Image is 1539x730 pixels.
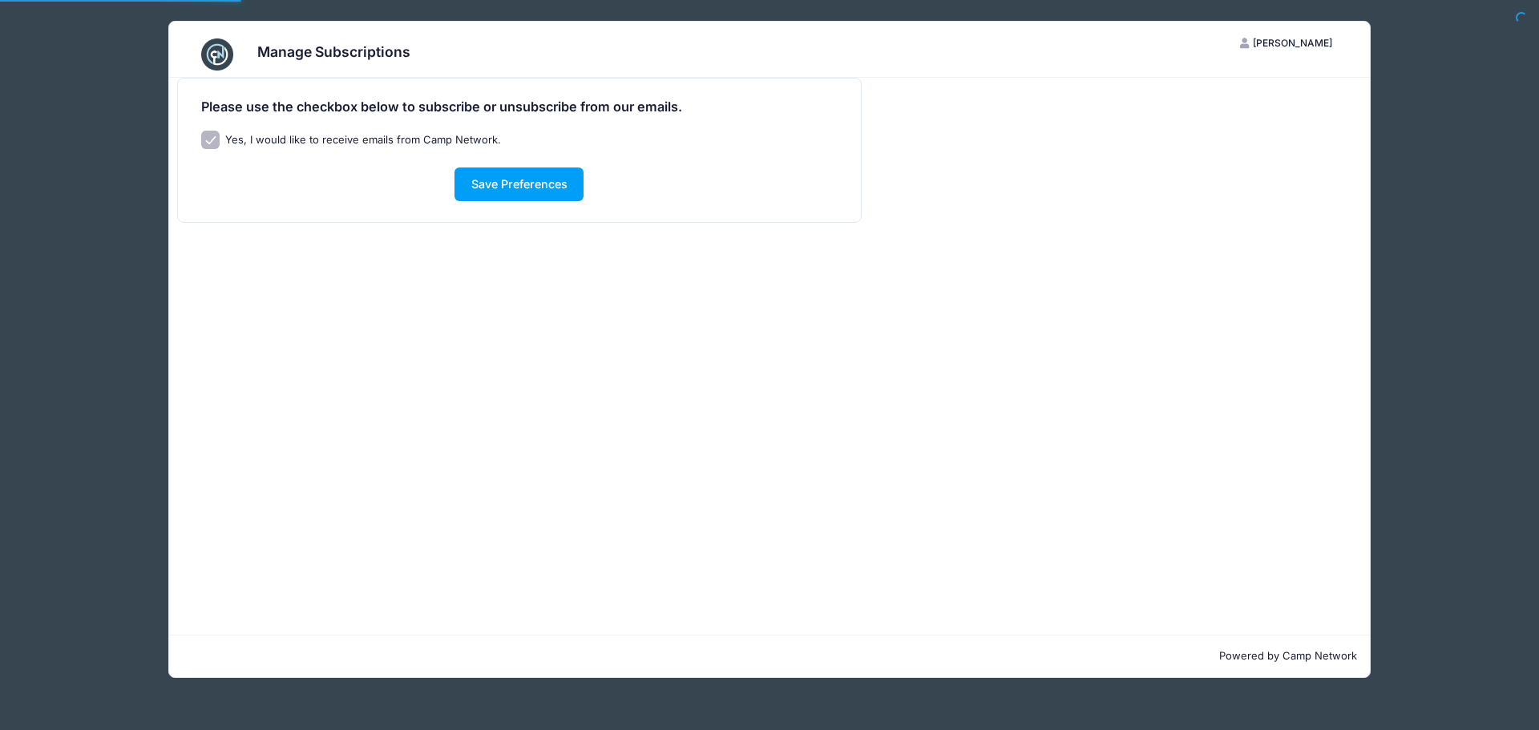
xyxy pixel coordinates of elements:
[201,38,233,71] img: CampNetwork
[182,648,1357,664] p: Powered by Camp Network
[225,132,501,148] label: Yes, I would like to receive emails from Camp Network.
[454,167,584,202] button: Save Preferences
[1226,30,1347,57] button: [PERSON_NAME]
[1253,37,1332,49] span: [PERSON_NAME]
[257,43,410,60] h3: Manage Subscriptions
[201,99,838,115] h4: Please use the checkbox below to subscribe or unsubscribe from our emails.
